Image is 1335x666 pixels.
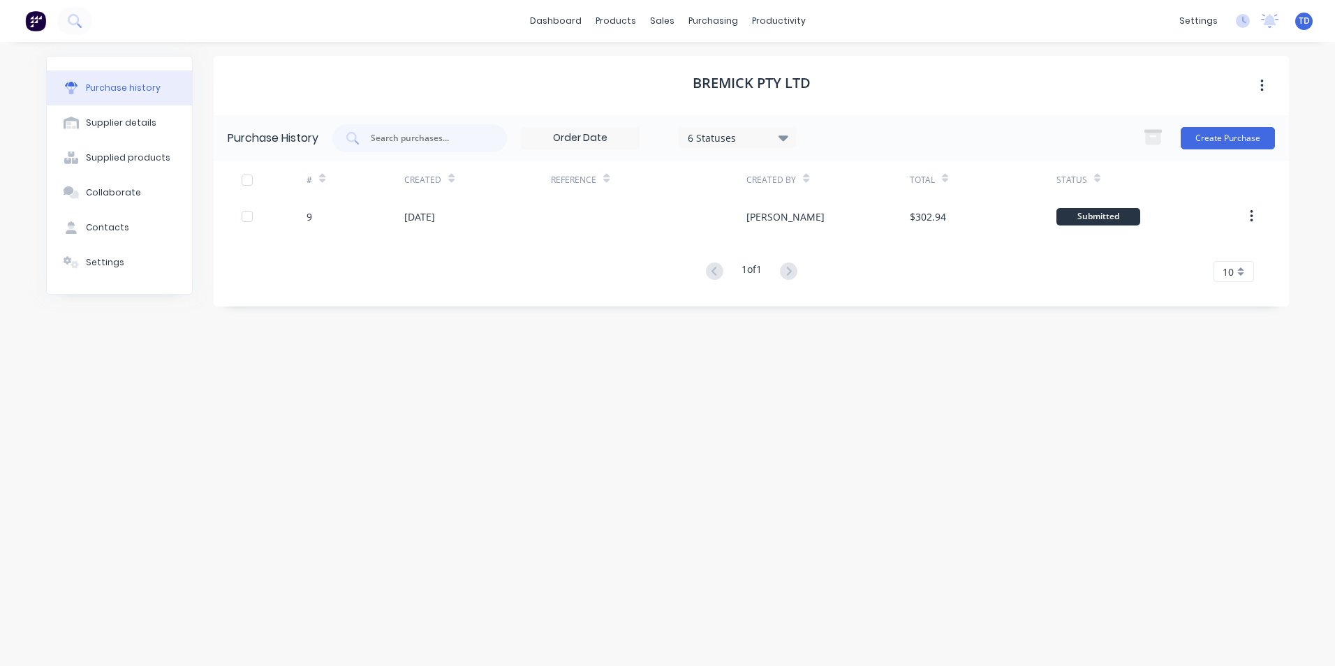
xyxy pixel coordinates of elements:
div: # [307,174,312,186]
div: Supplier details [86,117,156,129]
div: Created By [746,174,796,186]
button: Purchase history [47,71,192,105]
div: $302.94 [910,209,946,224]
div: productivity [745,10,813,31]
div: [DATE] [404,209,435,224]
div: Total [910,174,935,186]
div: Status [1056,174,1087,186]
div: Collaborate [86,186,141,199]
a: dashboard [523,10,589,31]
input: Order Date [522,128,639,149]
button: Contacts [47,210,192,245]
div: Settings [86,256,124,269]
div: sales [643,10,681,31]
div: settings [1172,10,1225,31]
div: purchasing [681,10,745,31]
h1: Bremick Pty Ltd [693,75,811,91]
button: Create Purchase [1181,127,1275,149]
div: Reference [551,174,596,186]
button: Supplier details [47,105,192,140]
div: Purchase history [86,82,161,94]
div: 9 [307,209,312,224]
div: Submitted [1056,208,1140,225]
div: [PERSON_NAME] [746,209,825,224]
div: Contacts [86,221,129,234]
button: Settings [47,245,192,280]
button: Supplied products [47,140,192,175]
div: Purchase History [228,130,318,147]
input: Search purchases... [369,131,485,145]
div: Created [404,174,441,186]
span: TD [1299,15,1310,27]
span: 10 [1223,265,1234,279]
div: products [589,10,643,31]
div: Supplied products [86,151,170,164]
div: 6 Statuses [688,130,788,145]
img: Factory [25,10,46,31]
button: Collaborate [47,175,192,210]
div: 1 of 1 [742,262,762,282]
